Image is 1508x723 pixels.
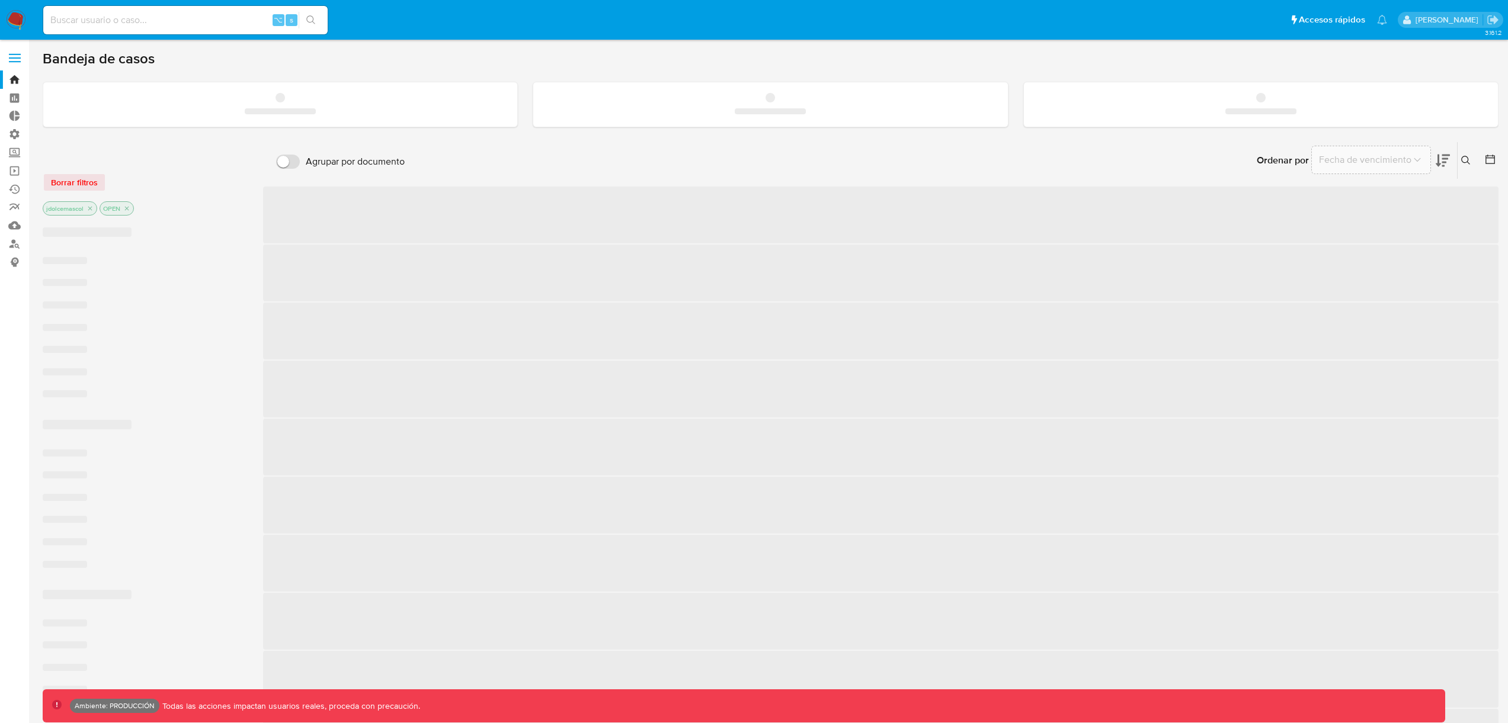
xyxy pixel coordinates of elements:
[1377,15,1387,25] a: Notificaciones
[43,12,328,28] input: Buscar usuario o caso...
[1299,14,1365,26] span: Accesos rápidos
[1487,14,1499,26] a: Salir
[1416,14,1483,25] p: joaquin.dolcemascolo@mercadolibre.com
[75,703,155,708] p: Ambiente: PRODUCCIÓN
[274,14,283,25] span: ⌥
[159,700,420,712] p: Todas las acciones impactan usuarios reales, proceda con precaución.
[290,14,293,25] span: s
[299,12,323,28] button: search-icon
